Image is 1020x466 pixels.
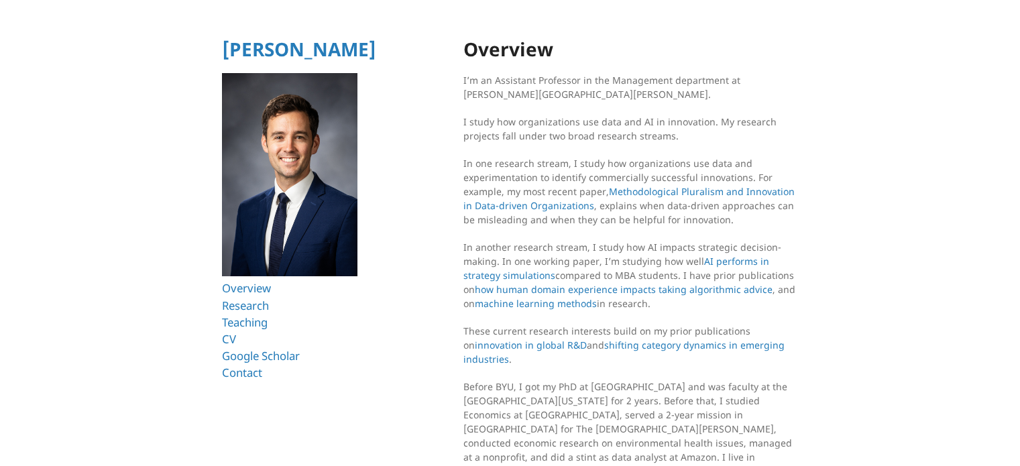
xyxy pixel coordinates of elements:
[463,156,799,227] p: In one research stream, I study how organizations use data and experimentation to identify commer...
[463,39,799,60] h1: Overview
[463,185,795,212] a: Methodological Pluralism and Innovation in Data-driven Organizations
[222,365,262,380] a: Contact
[222,280,271,296] a: Overview
[463,324,799,366] p: These current research interests build on my prior publications on and .
[463,73,799,101] p: I’m an Assistant Professor in the Management department at [PERSON_NAME][GEOGRAPHIC_DATA][PERSON_...
[475,283,773,296] a: how human domain experience impacts taking algorithmic advice
[222,298,269,313] a: Research
[222,36,376,62] a: [PERSON_NAME]
[222,348,300,363] a: Google Scholar
[222,314,268,330] a: Teaching
[463,339,785,365] a: shifting category dynamics in emerging industries
[463,255,769,282] a: AI performs in strategy simulations
[222,331,236,347] a: CV
[463,240,799,310] p: In another research stream, I study how AI impacts strategic decision-making. In one working pape...
[463,115,799,143] p: I study how organizations use data and AI in innovation. My research projects fall under two broa...
[475,297,597,310] a: machine learning methods
[475,339,587,351] a: innovation in global R&D
[222,73,358,277] img: Ryan T Allen HBS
